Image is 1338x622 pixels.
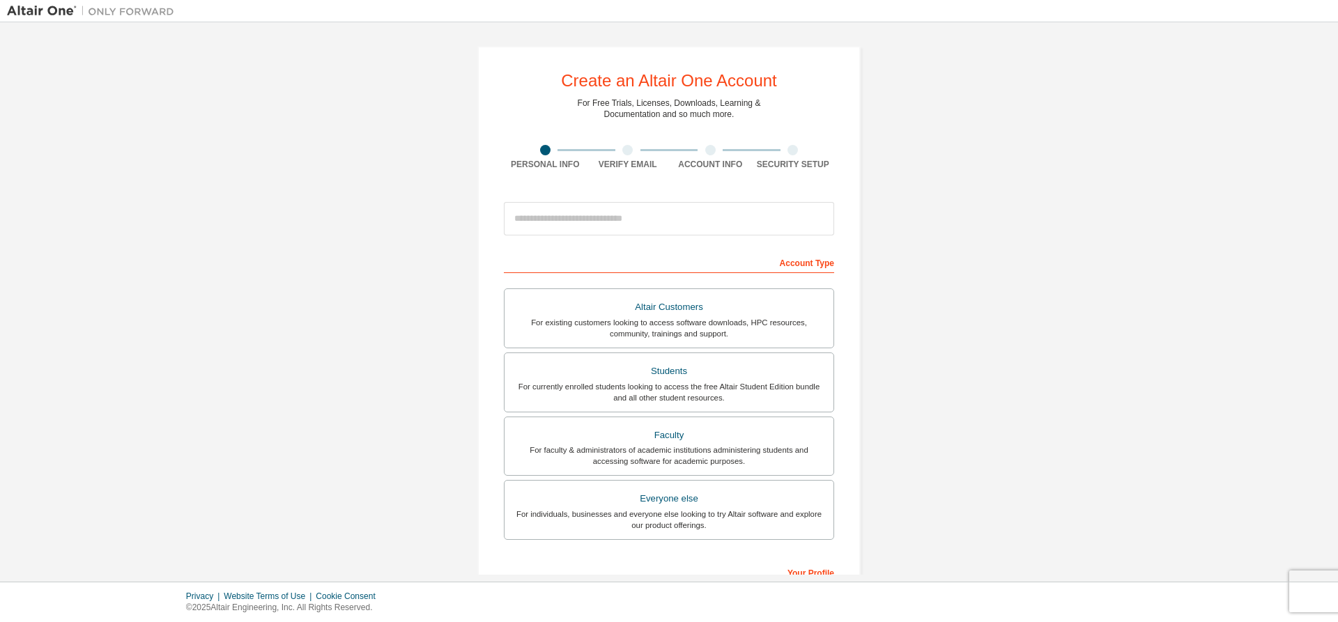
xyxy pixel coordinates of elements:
[224,591,316,602] div: Website Terms of Use
[513,444,825,467] div: For faculty & administrators of academic institutions administering students and accessing softwa...
[587,159,670,170] div: Verify Email
[504,159,587,170] div: Personal Info
[513,297,825,317] div: Altair Customers
[504,561,834,583] div: Your Profile
[186,591,224,602] div: Privacy
[513,426,825,445] div: Faculty
[513,508,825,531] div: For individuals, businesses and everyone else looking to try Altair software and explore our prod...
[561,72,777,89] div: Create an Altair One Account
[316,591,383,602] div: Cookie Consent
[7,4,181,18] img: Altair One
[752,159,835,170] div: Security Setup
[513,317,825,339] div: For existing customers looking to access software downloads, HPC resources, community, trainings ...
[513,489,825,508] div: Everyone else
[669,159,752,170] div: Account Info
[186,602,384,614] p: © 2025 Altair Engineering, Inc. All Rights Reserved.
[578,98,761,120] div: For Free Trials, Licenses, Downloads, Learning & Documentation and so much more.
[513,381,825,403] div: For currently enrolled students looking to access the free Altair Student Edition bundle and all ...
[513,361,825,381] div: Students
[504,251,834,273] div: Account Type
